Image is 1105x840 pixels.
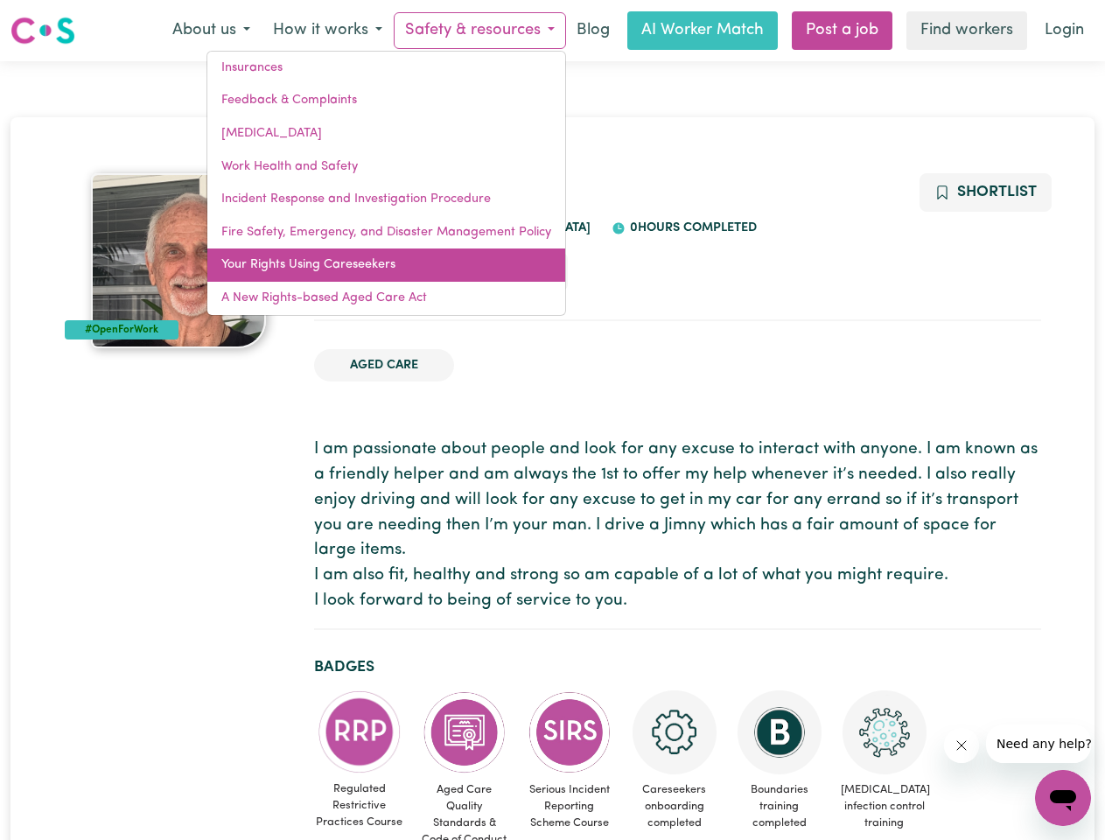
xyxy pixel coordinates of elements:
span: Careseekers onboarding completed [629,774,720,839]
a: Kenneth's profile picture'#OpenForWork [65,173,293,348]
button: About us [161,12,262,49]
span: Shortlist [957,185,1037,199]
img: CS Academy: Boundaries in care and support work course completed [738,690,822,774]
span: Regulated Restrictive Practices Course [314,773,405,838]
a: Insurances [207,52,565,85]
span: Serious Incident Reporting Scheme Course [524,774,615,839]
button: Add to shortlist [920,173,1052,212]
a: Find workers [906,11,1027,50]
img: CS Academy: Careseekers Onboarding course completed [633,690,717,774]
span: 0 hours completed [626,221,757,234]
a: A New Rights-based Aged Care Act [207,282,565,315]
img: CS Academy: Aged Care Quality Standards & Code of Conduct course completed [423,690,507,774]
img: CS Academy: Regulated Restrictive Practices course completed [318,690,402,773]
span: [MEDICAL_DATA] infection control training [839,774,930,839]
div: Safety & resources [206,51,566,316]
img: CS Academy: COVID-19 Infection Control Training course completed [843,690,927,774]
img: Careseekers logo [10,15,75,46]
button: How it works [262,12,394,49]
a: Careseekers logo [10,10,75,51]
a: Blog [566,11,620,50]
a: Your Rights Using Careseekers [207,248,565,282]
a: Feedback & Complaints [207,84,565,117]
img: Kenneth [91,173,266,348]
span: Boundaries training completed [734,774,825,839]
button: Safety & resources [394,12,566,49]
a: Login [1034,11,1095,50]
a: Fire Safety, Emergency, and Disaster Management Policy [207,216,565,249]
a: Work Health and Safety [207,150,565,184]
h2: Badges [314,658,1041,676]
p: I am passionate about people and look for any excuse to interact with anyone. I am known as a fri... [314,437,1041,614]
div: #OpenForWork [65,320,179,339]
a: [MEDICAL_DATA] [207,117,565,150]
a: Post a job [792,11,892,50]
img: CS Academy: Serious Incident Reporting Scheme course completed [528,690,612,774]
span: Need any help? [10,12,106,26]
iframe: Close message [944,728,979,763]
li: Aged Care [314,349,454,382]
iframe: Message from company [986,724,1091,763]
a: AI Worker Match [627,11,778,50]
a: Incident Response and Investigation Procedure [207,183,565,216]
iframe: Button to launch messaging window [1035,770,1091,826]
